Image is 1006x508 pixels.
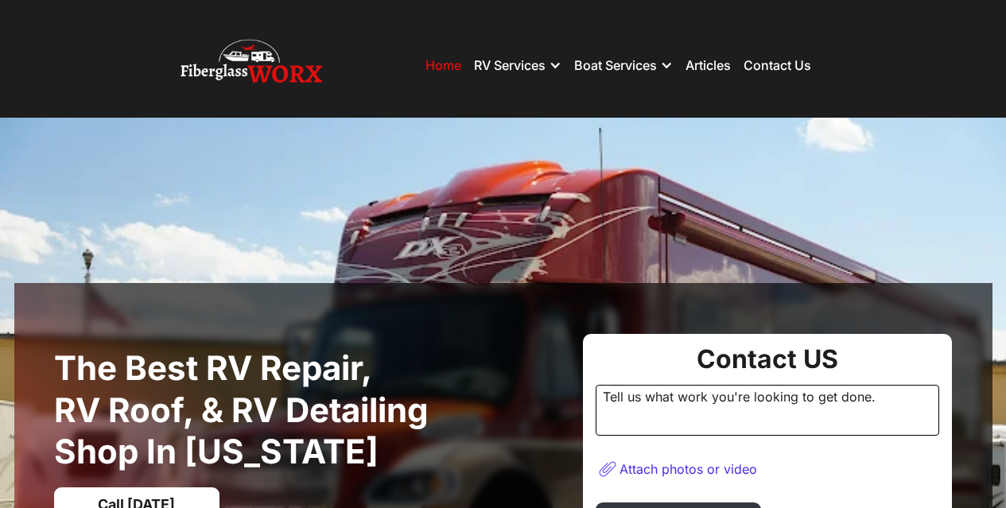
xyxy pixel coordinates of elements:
[744,57,811,73] a: Contact Us
[54,347,452,473] h1: The best RV Repair, RV Roof, & RV Detailing Shop in [US_STATE]
[596,347,939,372] div: Contact US
[474,57,546,73] div: RV Services
[574,41,673,89] div: Boat Services
[474,41,561,89] div: RV Services
[620,461,757,477] div: Attach photos or video
[596,385,939,436] div: Tell us what work you're looking to get done.
[686,57,731,73] a: Articles
[425,57,461,73] a: Home
[574,57,657,73] div: Boat Services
